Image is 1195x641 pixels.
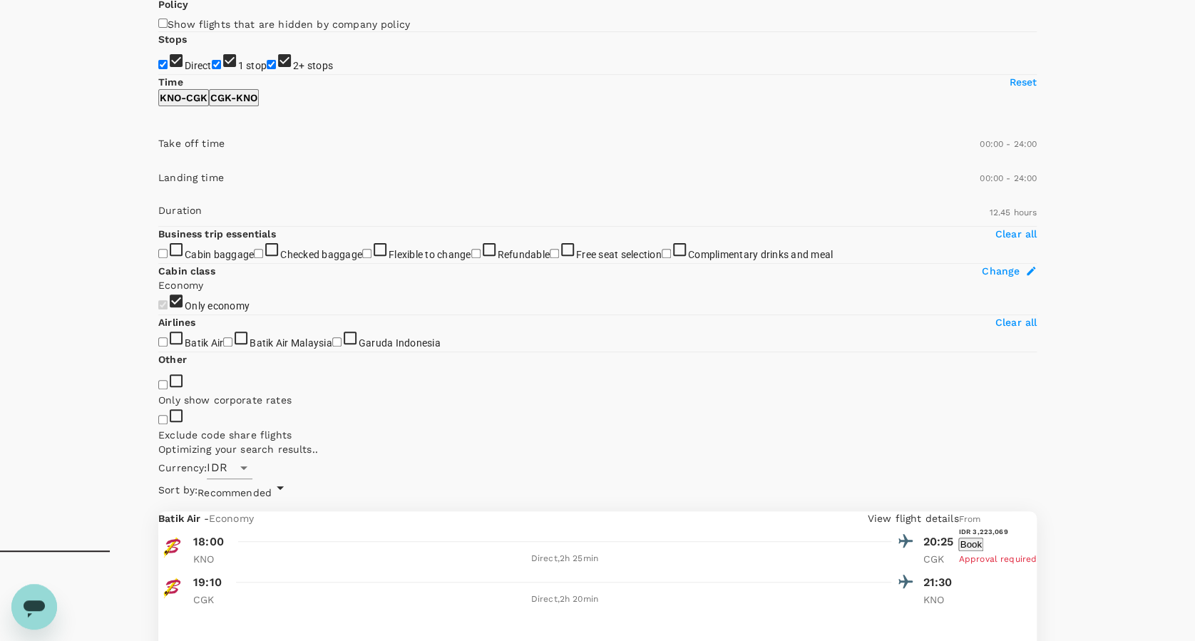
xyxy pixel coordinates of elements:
p: Time [158,75,183,89]
input: Checked baggage [254,249,263,258]
button: Open [234,458,254,478]
span: Direct [185,60,212,71]
input: Refundable [471,249,481,258]
span: Cabin baggage [185,249,254,260]
p: Exclude code share flights [158,428,1037,442]
p: CGK - KNO [210,91,257,105]
img: ID [158,533,187,561]
p: KNO [923,593,958,607]
p: Show flights that are hidden by company policy [168,17,410,31]
p: Clear all [995,227,1037,241]
p: Economy [158,278,1037,292]
span: Approval required [958,554,1037,564]
iframe: Button to launch messaging window [11,584,57,630]
p: Clear all [995,315,1037,329]
span: From [958,514,980,524]
p: 18:00 [193,533,224,550]
div: Direct , 2h 20min [237,593,891,607]
span: Batik Air Malaysia [250,337,332,349]
p: Duration [158,203,202,217]
input: 2+ stops [267,60,276,69]
p: Reset [1009,75,1037,89]
strong: Airlines [158,317,195,328]
span: - [204,513,209,524]
input: 1 stop [212,60,221,69]
input: Flexible to change [362,249,371,258]
span: Garuda Indonesia [359,337,441,349]
input: Batik Air Malaysia [223,337,232,347]
p: KNO [193,552,229,566]
p: Only show corporate rates [158,393,1037,407]
span: Batik Air [158,513,204,524]
p: View flight details [868,511,959,525]
p: 21:30 [923,574,958,591]
strong: Stops [158,34,187,45]
span: Recommended [198,487,272,498]
div: Direct , 2h 25min [237,552,891,566]
p: Landing time [158,170,224,185]
strong: Business trip essentials [158,228,276,240]
span: Economy [209,513,254,524]
input: Only show corporate rates [158,380,168,389]
span: 2+ stops [293,60,333,71]
p: Take off time [158,136,225,150]
p: Optimizing your search results.. [158,442,597,456]
span: 1 stop [238,60,267,71]
input: Direct [158,60,168,69]
input: Exclude code share flights [158,415,168,424]
span: Currency : [158,461,207,475]
input: Batik Air [158,337,168,347]
h6: IDR 3,223,069 [958,527,1037,536]
span: 00:00 - 24:00 [980,139,1037,149]
span: Change [982,264,1020,278]
input: Free seat selection [550,249,559,258]
p: KNO - CGK [160,91,207,105]
span: Free seat selection [576,249,662,260]
p: Other [158,352,187,366]
p: CGK [923,552,958,566]
input: Garuda Indonesia [332,337,342,347]
p: 20:25 [923,533,958,550]
input: Cabin baggage [158,249,168,258]
span: Refundable [498,249,550,260]
input: Only economy [158,300,168,309]
button: Book [958,538,983,551]
input: Complimentary drinks and meal [662,249,671,258]
img: ID [158,573,187,602]
strong: Cabin class [158,265,215,277]
p: 19:10 [193,574,222,591]
span: Checked baggage [280,249,362,260]
span: Complimentary drinks and meal [688,249,833,260]
span: Only economy [185,300,250,312]
span: 12.45 hours [989,207,1037,217]
p: CGK [193,593,229,607]
span: Flexible to change [389,249,471,260]
span: Sort by : [158,483,198,497]
span: Batik Air [185,337,223,349]
span: 00:00 - 24:00 [980,173,1037,183]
